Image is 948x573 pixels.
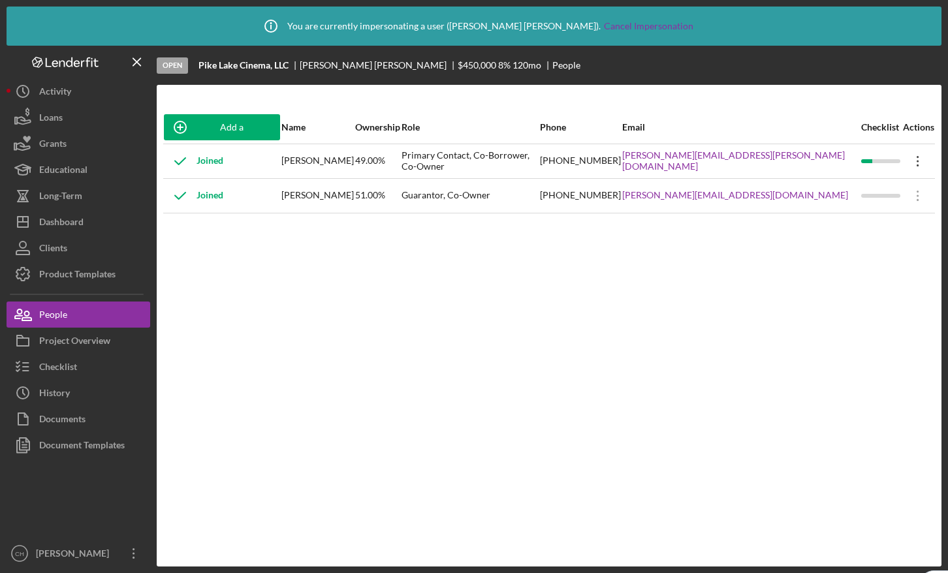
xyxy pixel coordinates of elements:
[281,179,354,212] div: [PERSON_NAME]
[540,179,621,212] div: [PHONE_NUMBER]
[157,57,188,74] div: Open
[7,380,150,406] button: History
[7,432,150,458] button: Document Templates
[355,122,400,132] div: Ownership
[39,183,82,212] div: Long-Term
[7,540,150,566] button: CH[PERSON_NAME]
[39,78,71,108] div: Activity
[7,183,150,209] button: Long-Term
[39,432,125,461] div: Document Templates
[198,60,289,70] b: Pike Lake Cinema, LLC
[861,122,900,132] div: Checklist
[355,145,400,178] div: 49.00%
[622,122,860,132] div: Email
[39,380,70,409] div: History
[7,104,150,131] button: Loans
[402,179,539,212] div: Guarantor, Co-Owner
[164,179,223,212] div: Joined
[7,209,150,235] button: Dashboard
[281,122,354,132] div: Name
[7,328,150,354] button: Project Overview
[39,209,84,238] div: Dashboard
[622,150,860,171] a: [PERSON_NAME][EMAIL_ADDRESS][PERSON_NAME][DOMAIN_NAME]
[7,302,150,328] button: People
[402,122,539,132] div: Role
[552,60,580,70] div: People
[33,540,118,570] div: [PERSON_NAME]
[622,190,848,200] a: [PERSON_NAME][EMAIL_ADDRESS][DOMAIN_NAME]
[39,406,86,435] div: Documents
[39,328,110,357] div: Project Overview
[7,235,150,261] button: Clients
[458,59,496,70] span: $450,000
[255,10,693,42] div: You are currently impersonating a user ( [PERSON_NAME] [PERSON_NAME] ).
[7,131,150,157] button: Grants
[7,78,150,104] button: Activity
[164,114,280,140] button: Add a Participant
[402,145,539,178] div: Primary Contact, Co-Borrower, Co-Owner
[540,122,621,132] div: Phone
[902,122,934,132] div: Actions
[300,60,458,70] div: [PERSON_NAME] [PERSON_NAME]
[15,550,24,557] text: CH
[39,157,87,186] div: Educational
[513,60,541,70] div: 120 mo
[540,145,621,178] div: [PHONE_NUMBER]
[7,157,150,183] button: Educational
[197,114,267,140] div: Add a Participant
[39,354,77,383] div: Checklist
[7,354,150,380] button: Checklist
[604,21,693,31] a: Cancel Impersonation
[39,235,67,264] div: Clients
[498,60,511,70] div: 8 %
[7,406,150,432] button: Documents
[164,145,223,178] div: Joined
[39,302,67,331] div: People
[39,131,67,160] div: Grants
[39,261,116,290] div: Product Templates
[355,179,400,212] div: 51.00%
[7,261,150,287] button: Product Templates
[281,145,354,178] div: [PERSON_NAME]
[39,104,63,134] div: Loans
